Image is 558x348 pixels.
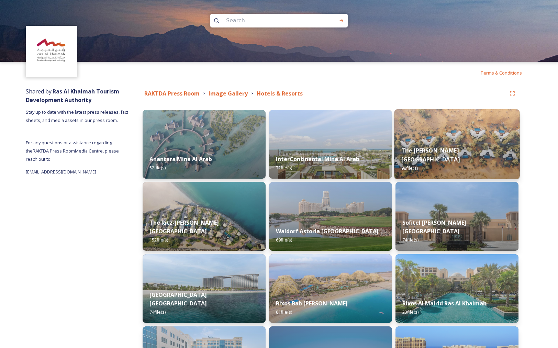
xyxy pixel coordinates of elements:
[143,182,266,251] img: c7d2be27-70fd-421d-abbd-f019b6627207.jpg
[223,13,317,28] input: Search
[144,90,200,97] strong: RAKTDA Press Room
[143,254,266,323] img: 6edc04dc-fcfe-4364-8953-8c9ab957814d.jpg
[257,90,303,97] strong: Hotels & Resorts
[269,254,392,323] img: bbd0ffe6-73c8-4750-9b26-ac930e8e0144.jpg
[26,169,96,175] span: [EMAIL_ADDRESS][DOMAIN_NAME]
[149,309,166,315] span: 74 file(s)
[276,309,292,315] span: 81 file(s)
[276,227,379,235] strong: Waldorf Astoria [GEOGRAPHIC_DATA]
[401,147,460,163] strong: The [PERSON_NAME] [GEOGRAPHIC_DATA]
[276,300,348,307] strong: Rixos Bab [PERSON_NAME]
[269,182,392,251] img: 78b6791c-afca-47d9-b215-0d5f683c3802.jpg
[269,110,392,179] img: aa4048f6-56b4-40ca-bd46-89bef3671076.jpg
[27,27,77,77] img: Logo_RAKTDA_RGB-01.png
[149,155,212,163] strong: Anantara Mina Al Arab
[26,109,129,123] span: Stay up to date with the latest press releases, fact sheets, and media assets in our press room.
[276,165,292,171] span: 72 file(s)
[276,155,359,163] strong: InterContinental Mina Al Arab
[26,139,119,162] span: For any questions or assistance regarding the RAKTDA Press Room Media Centre, please reach out to:
[143,110,266,179] img: 4bb72557-e925-488a-8015-31f862466ffe.jpg
[276,237,292,243] span: 69 file(s)
[480,70,522,76] span: Terms & Conditions
[26,88,119,104] span: Shared by:
[394,109,520,179] img: ce6e5df5-bf95-4540-aab7-1bfb19ca7ac2.jpg
[402,309,418,315] span: 23 file(s)
[395,182,518,251] img: a9ebf5a1-172b-4e0c-a824-34c24c466fca.jpg
[401,165,418,171] span: 98 file(s)
[402,237,418,243] span: 74 file(s)
[26,88,119,104] strong: Ras Al Khaimah Tourism Development Authority
[480,69,532,77] a: Terms & Conditions
[149,291,207,307] strong: [GEOGRAPHIC_DATA] [GEOGRAPHIC_DATA]
[402,219,466,235] strong: Sofitel [PERSON_NAME][GEOGRAPHIC_DATA]
[149,237,168,243] span: 152 file(s)
[149,219,219,235] strong: The Ritz-[PERSON_NAME][GEOGRAPHIC_DATA]
[395,254,518,323] img: f7394c69-44d9-47a6-b400-a09558f9e5fa.jpg
[149,165,166,171] span: 52 file(s)
[402,300,487,307] strong: Rixos Al Mairid Ras Al Khaimah
[209,90,248,97] strong: Image Gallery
